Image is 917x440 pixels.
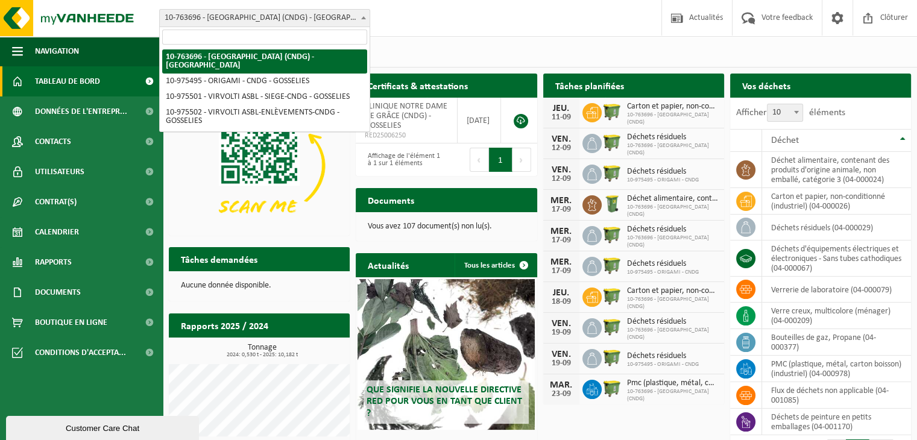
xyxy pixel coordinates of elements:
[35,157,84,187] span: Utilisateurs
[549,390,573,398] div: 23-09
[162,89,367,105] li: 10-975501 - VIRVOLTI ASBL - SIEGE-CNDG - GOSSELIES
[762,188,911,215] td: carton et papier, non-conditionné (industriel) (04-000026)
[181,281,338,290] p: Aucune donnée disponible.
[627,296,718,310] span: 10-763696 - [GEOGRAPHIC_DATA] (CNDG)
[35,217,79,247] span: Calendrier
[627,388,718,403] span: 10-763696 - [GEOGRAPHIC_DATA] (CNDG)
[458,98,502,143] td: [DATE]
[549,113,573,122] div: 11-09
[627,269,699,276] span: 10-975495 - ORIGAMI - CNDG
[602,132,622,152] img: WB-1100-HPE-GN-50
[549,298,573,306] div: 18-09
[549,257,573,267] div: MER.
[365,102,447,130] span: CLINIQUE NOTRE DAME DE GRÂCE (CNDG) - GOSSELIES
[35,96,127,127] span: Données de l'entrepr...
[549,319,573,328] div: VEN.
[549,196,573,206] div: MER.
[736,108,845,118] label: Afficher éléments
[602,224,622,245] img: WB-1100-HPE-GN-50
[627,204,718,218] span: 10-763696 - [GEOGRAPHIC_DATA] (CNDG)
[762,356,911,382] td: PMC (plastique, métal, carton boisson) (industriel) (04-000978)
[627,327,718,341] span: 10-763696 - [GEOGRAPHIC_DATA] (CNDG)
[627,234,718,249] span: 10-763696 - [GEOGRAPHIC_DATA] (CNDG)
[549,328,573,337] div: 19-09
[35,36,79,66] span: Navigation
[356,74,480,97] h2: Certificats & attestations
[160,10,370,27] span: 10-763696 - CLINIQUE NOTRE DAME DE GRÂCE (CNDG) - GOSSELIES
[35,307,107,338] span: Boutique en ligne
[602,378,622,398] img: WB-1100-HPE-GN-50
[549,236,573,245] div: 17-09
[762,152,911,188] td: déchet alimentaire, contenant des produits d'origine animale, non emballé, catégorie 3 (04-000024)
[543,74,636,97] h2: Tâches planifiées
[489,148,512,172] button: 1
[549,359,573,368] div: 19-09
[627,133,718,142] span: Déchets résiduels
[627,167,699,177] span: Déchets résiduels
[602,286,622,306] img: WB-1100-HPE-GN-50
[602,255,622,275] img: WB-1100-HPE-GN-50
[162,105,367,129] li: 10-975502 - VIRVOLTI ASBL-ENLÈVEMENTS-CNDG - GOSSELIES
[356,253,421,277] h2: Actualités
[162,49,367,74] li: 10-763696 - [GEOGRAPHIC_DATA] (CNDG) - [GEOGRAPHIC_DATA]
[175,344,350,358] h3: Tonnage
[602,347,622,368] img: WB-1100-HPE-GN-50
[549,227,573,236] div: MER.
[35,247,72,277] span: Rapports
[627,351,699,361] span: Déchets résiduels
[762,303,911,329] td: verre creux, multicolore (ménager) (04-000209)
[627,177,699,184] span: 10-975495 - ORIGAMI - CNDG
[627,259,699,269] span: Déchets résiduels
[627,286,718,296] span: Carton et papier, non-conditionné (industriel)
[245,337,348,361] a: Consulter les rapports
[602,101,622,122] img: WB-1100-HPE-GN-50
[162,74,367,89] li: 10-975495 - ORIGAMI - CNDG - GOSSELIES
[549,288,573,298] div: JEU.
[35,277,81,307] span: Documents
[358,279,535,430] a: Que signifie la nouvelle directive RED pour vous en tant que client ?
[627,102,718,112] span: Carton et papier, non-conditionné (industriel)
[549,175,573,183] div: 12-09
[368,222,525,231] p: Vous avez 107 document(s) non lu(s).
[169,98,350,233] img: Download de VHEPlus App
[762,382,911,409] td: flux de déchets non applicable (04-001085)
[35,66,100,96] span: Tableau de bord
[771,136,799,145] span: Déchet
[762,215,911,240] td: déchets résiduels (04-000029)
[762,240,911,277] td: déchets d'équipements électriques et électroniques - Sans tubes cathodiques (04-000067)
[627,142,718,157] span: 10-763696 - [GEOGRAPHIC_DATA] (CNDG)
[367,385,522,418] span: Que signifie la nouvelle directive RED pour vous en tant que client ?
[159,9,370,27] span: 10-763696 - CLINIQUE NOTRE DAME DE GRÂCE (CNDG) - GOSSELIES
[362,146,440,173] div: Affichage de l'élément 1 à 1 sur 1 éléments
[627,225,718,234] span: Déchets résiduels
[627,361,699,368] span: 10-975495 - ORIGAMI - CNDG
[169,313,280,337] h2: Rapports 2025 / 2024
[175,352,350,358] span: 2024: 0,530 t - 2025: 10,182 t
[470,148,489,172] button: Previous
[627,194,718,204] span: Déchet alimentaire, contenant des produits d'origine animale, non emballé, catég...
[549,165,573,175] div: VEN.
[549,144,573,152] div: 12-09
[627,379,718,388] span: Pmc (plastique, métal, carton boisson) (industriel)
[549,350,573,359] div: VEN.
[455,253,536,277] a: Tous les articles
[549,380,573,390] div: MAR.
[35,338,126,368] span: Conditions d'accepta...
[767,104,802,121] span: 10
[35,127,71,157] span: Contacts
[602,193,622,214] img: WB-0240-HPE-GN-50
[356,188,426,212] h2: Documents
[730,74,802,97] h2: Vos déchets
[6,413,201,440] iframe: chat widget
[627,317,718,327] span: Déchets résiduels
[549,267,573,275] div: 17-09
[549,206,573,214] div: 17-09
[549,134,573,144] div: VEN.
[169,247,269,271] h2: Tâches demandées
[365,131,447,140] span: RED25006250
[35,187,77,217] span: Contrat(s)
[762,277,911,303] td: verrerie de laboratoire (04-000079)
[512,148,531,172] button: Next
[762,409,911,435] td: déchets de peinture en petits emballages (04-001170)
